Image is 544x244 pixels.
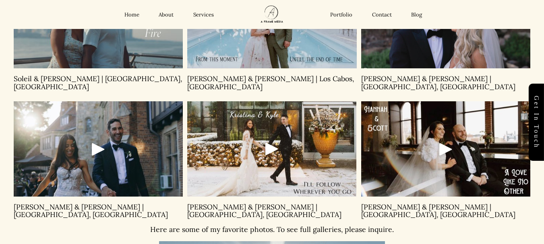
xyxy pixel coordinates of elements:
[436,139,455,159] div: Play
[122,226,422,233] p: Here are some of my favorite photos. To see full galleries, please inquire.
[372,12,392,18] a: Contact
[89,139,108,159] div: Play
[187,75,357,90] p: [PERSON_NAME] & [PERSON_NAME] | Los Cabos, [GEOGRAPHIC_DATA]
[14,203,183,219] p: [PERSON_NAME] & [PERSON_NAME] | [GEOGRAPHIC_DATA], [GEOGRAPHIC_DATA]
[411,12,422,18] a: Blog
[187,203,357,219] p: [PERSON_NAME] & [PERSON_NAME] | [GEOGRAPHIC_DATA], [GEOGRAPHIC_DATA]
[124,12,139,18] a: Home
[193,12,214,18] a: Services
[251,0,294,28] img: A Frame Media Wedding &amp; Corporate Videographer in Detroit Michigan
[361,203,531,219] p: [PERSON_NAME] & [PERSON_NAME] | [GEOGRAPHIC_DATA], [GEOGRAPHIC_DATA]
[330,12,352,18] a: Portfolio
[159,12,174,18] a: About
[529,84,544,161] a: Get in touch
[262,139,281,158] div: Play
[361,75,531,90] p: [PERSON_NAME] & [PERSON_NAME] | [GEOGRAPHIC_DATA], [GEOGRAPHIC_DATA]
[14,75,183,90] p: Soleil & [PERSON_NAME] | [GEOGRAPHIC_DATA], [GEOGRAPHIC_DATA]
